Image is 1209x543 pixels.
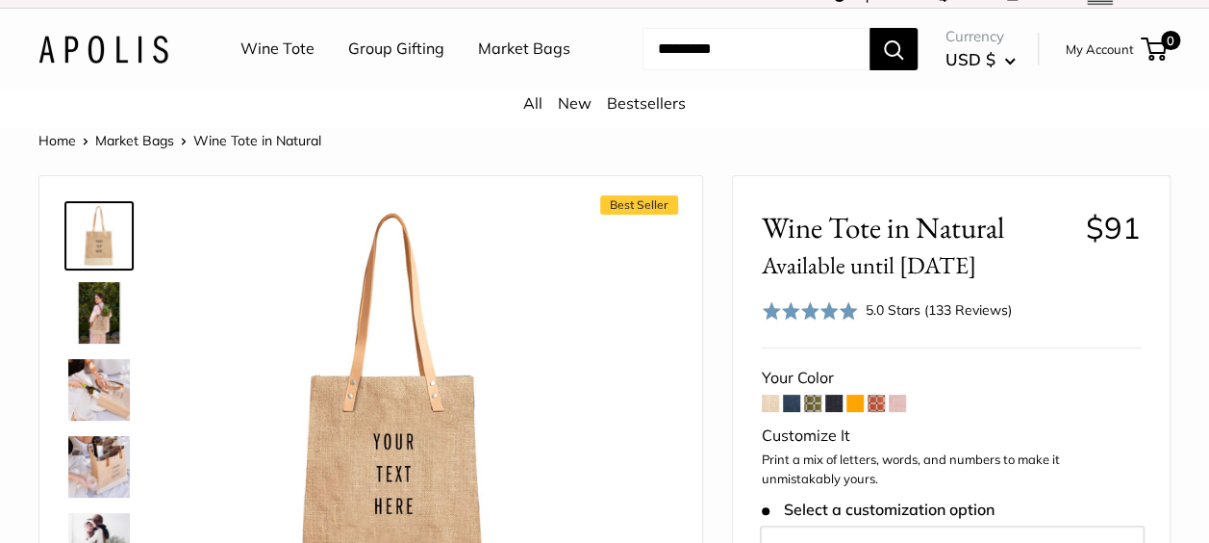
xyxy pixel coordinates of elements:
[762,451,1141,488] p: Print a mix of letters, words, and numbers to make it unmistakably yours.
[642,28,869,70] input: Search...
[1086,209,1141,246] span: $91
[68,205,130,267] img: Wine Tote in Natural
[523,93,542,113] a: All
[945,49,995,69] span: USD $
[1161,31,1180,50] span: 0
[38,132,76,149] a: Home
[866,299,1012,321] div: 5.0 Stars (133 Reviews)
[607,93,686,113] a: Bestsellers
[38,128,321,153] nav: Breadcrumb
[38,36,168,64] img: Apolis
[762,249,976,280] small: Available until [DATE]
[68,359,130,421] img: Wine Tote in Natural
[68,436,130,498] img: Wine Tote in Natural
[1066,38,1134,61] a: My Account
[600,195,678,215] span: Best Seller
[945,44,1016,75] button: USD $
[64,432,134,502] a: Wine Tote in Natural
[95,132,174,149] a: Market Bags
[945,23,1016,50] span: Currency
[762,297,1012,324] div: 5.0 Stars (133 Reviews)
[64,355,134,425] a: Wine Tote in Natural
[762,501,994,519] span: Select a customization option
[68,282,130,344] img: Wine Tote in Natural
[762,364,1141,393] div: Your Color
[240,35,315,64] a: Wine Tote
[558,93,592,113] a: New
[193,132,321,149] span: Wine Tote in Natural
[348,35,444,64] a: Group Gifting
[869,28,918,70] button: Search
[762,210,1070,281] span: Wine Tote in Natural
[478,35,570,64] a: Market Bags
[1143,38,1167,61] a: 0
[64,278,134,348] a: Wine Tote in Natural
[64,201,134,271] a: Wine Tote in Natural
[762,422,1141,451] div: Customize It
